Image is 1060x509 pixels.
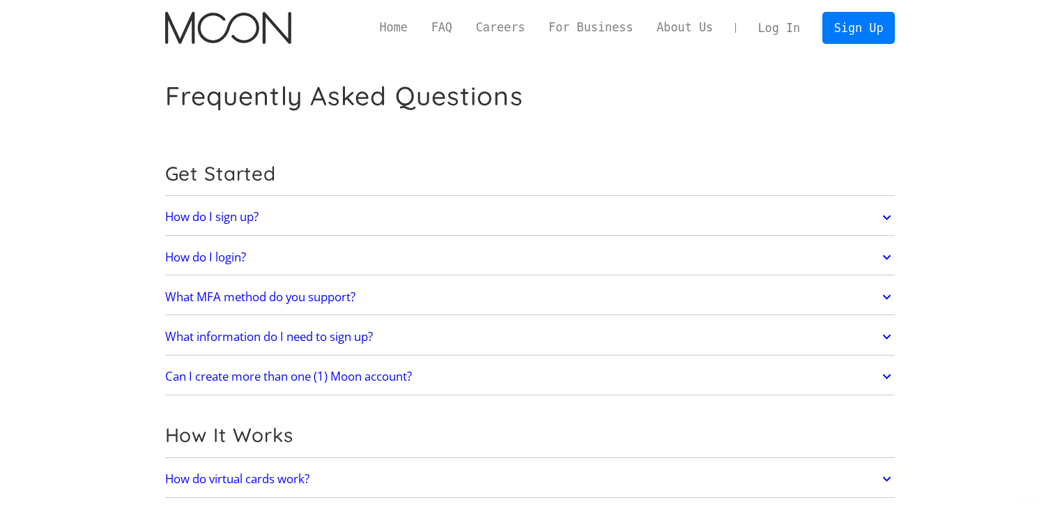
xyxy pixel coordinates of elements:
h2: Can I create more than one (1) Moon account? [165,370,412,383]
a: About Us [645,19,725,36]
a: Can I create more than one (1) Moon account? [165,362,896,391]
a: Home [368,19,420,36]
a: How do virtual cards work? [165,464,896,494]
a: Sign Up [822,12,895,43]
a: FAQ [420,19,464,36]
h2: How It Works [165,423,896,447]
a: For Business [537,19,645,36]
a: Log In [746,13,812,43]
h2: Get Started [165,162,896,185]
a: How do I login? [165,243,896,272]
a: home [165,12,291,44]
h2: How do I sign up? [165,210,259,224]
h1: Frequently Asked Questions [165,80,523,112]
a: Careers [464,19,537,36]
a: What MFA method do you support? [165,282,896,312]
h2: What information do I need to sign up? [165,330,373,344]
h2: How do virtual cards work? [165,472,309,486]
img: Moon Logo [165,12,291,44]
h2: What MFA method do you support? [165,290,355,304]
h2: How do I login? [165,250,246,264]
iframe: Botón para iniciar la ventana de mensajería [1004,453,1049,498]
a: What information do I need to sign up? [165,322,896,351]
a: How do I sign up? [165,203,896,232]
